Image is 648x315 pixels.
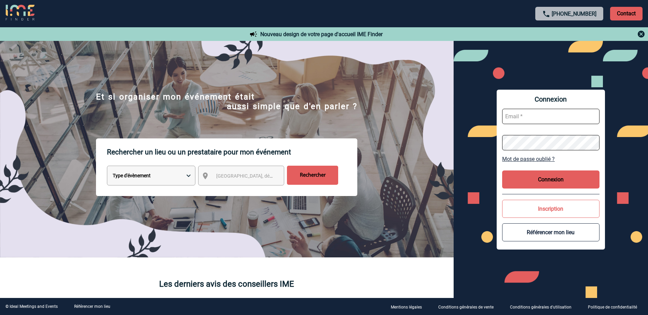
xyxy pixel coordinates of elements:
[502,223,599,241] button: Référencer mon lieu
[505,303,582,310] a: Conditions générales d'utilisation
[5,304,58,309] div: © Ideal Meetings and Events
[433,303,505,310] a: Conditions générales de vente
[502,200,599,218] button: Inscription
[582,303,648,310] a: Politique de confidentialité
[610,7,643,20] p: Contact
[502,109,599,124] input: Email *
[287,166,338,185] input: Rechercher
[588,305,637,310] p: Politique de confidentialité
[216,173,311,179] span: [GEOGRAPHIC_DATA], département, région...
[502,95,599,103] span: Connexion
[385,303,433,310] a: Mentions légales
[502,156,599,162] a: Mot de passe oublié ?
[107,138,357,166] p: Rechercher un lieu ou un prestataire pour mon événement
[438,305,494,310] p: Conditions générales de vente
[552,11,596,17] a: [PHONE_NUMBER]
[542,10,550,18] img: call-24-px.png
[502,170,599,189] button: Connexion
[391,305,422,310] p: Mentions légales
[74,304,110,309] a: Référencer mon lieu
[510,305,571,310] p: Conditions générales d'utilisation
